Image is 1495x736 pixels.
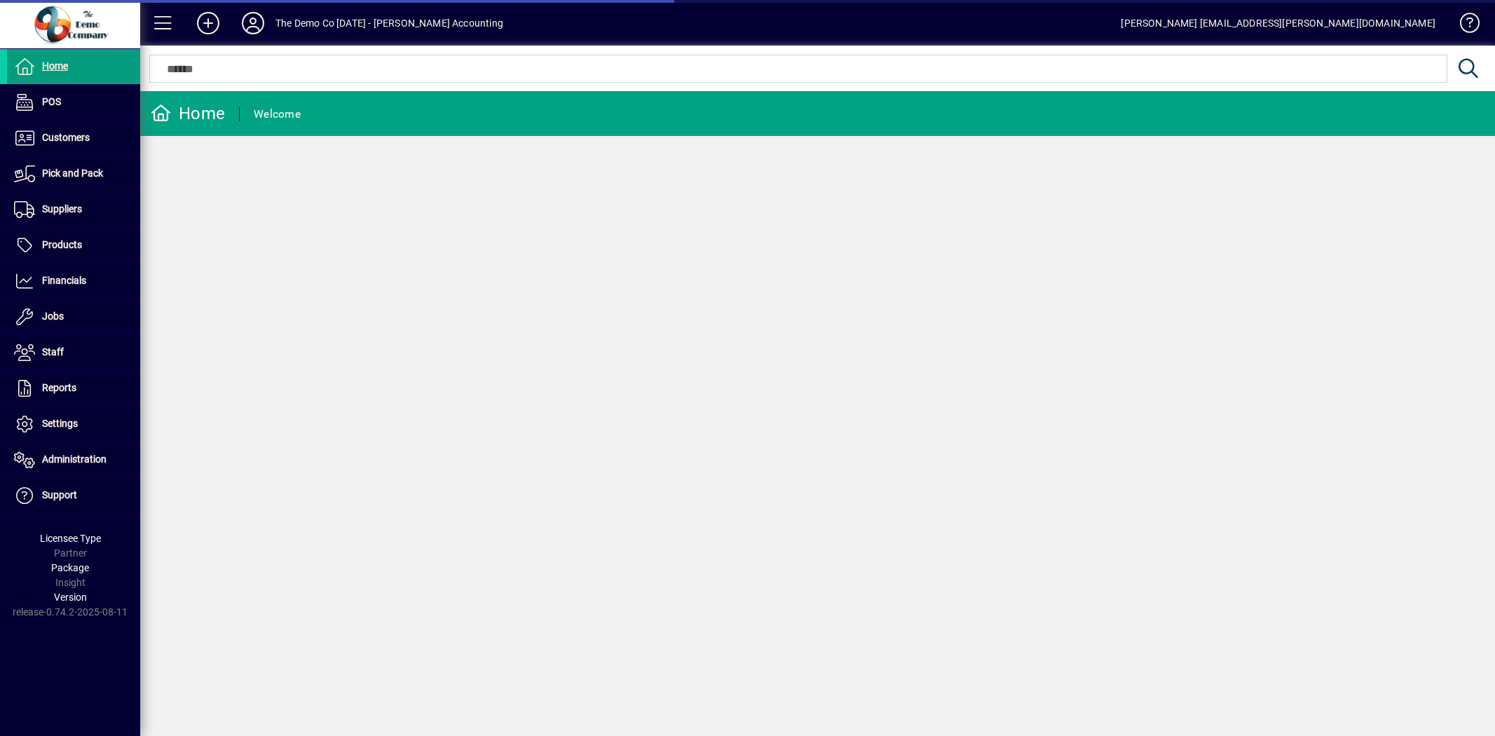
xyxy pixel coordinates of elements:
span: Products [42,239,82,250]
span: POS [42,96,61,107]
div: Home [151,102,225,125]
a: Knowledge Base [1449,3,1477,48]
button: Add [186,11,231,36]
a: Financials [7,264,140,299]
a: Customers [7,121,140,156]
a: Settings [7,407,140,442]
span: Home [42,60,68,71]
span: Suppliers [42,203,82,214]
a: Support [7,478,140,513]
div: The Demo Co [DATE] - [PERSON_NAME] Accounting [275,12,503,34]
a: Suppliers [7,192,140,227]
span: Administration [42,454,107,465]
a: POS [7,85,140,120]
a: Products [7,228,140,263]
a: Pick and Pack [7,156,140,191]
span: Version [54,592,87,603]
button: Profile [231,11,275,36]
span: Customers [42,132,90,143]
a: Administration [7,442,140,477]
a: Reports [7,371,140,406]
div: [PERSON_NAME] [EMAIL_ADDRESS][PERSON_NAME][DOMAIN_NAME] [1121,12,1435,34]
span: Staff [42,346,64,357]
div: Welcome [254,103,301,125]
span: Jobs [42,311,64,322]
span: Reports [42,382,76,393]
span: Support [42,489,77,500]
a: Staff [7,335,140,370]
span: Package [51,562,89,573]
a: Jobs [7,299,140,334]
span: Pick and Pack [42,168,103,179]
span: Financials [42,275,86,286]
span: Licensee Type [40,533,101,544]
span: Settings [42,418,78,429]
